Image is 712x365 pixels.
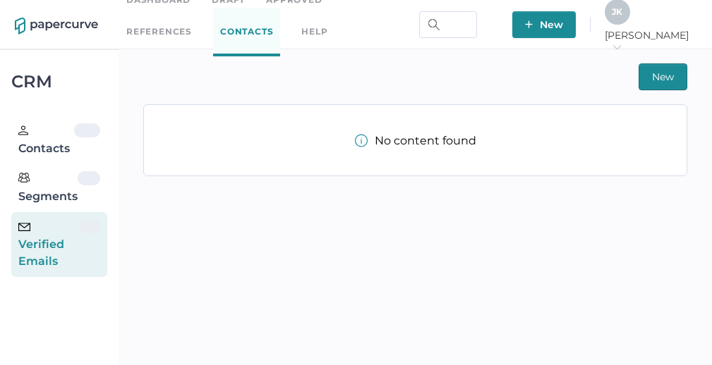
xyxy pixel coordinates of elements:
[18,171,78,205] div: Segments
[18,219,80,270] div: Verified Emails
[525,11,563,38] span: New
[419,11,477,38] input: Search Workspace
[612,42,622,52] i: arrow_right
[126,24,192,39] a: References
[11,75,107,88] div: CRM
[525,20,533,28] img: plus-white.e19ec114.svg
[18,172,30,183] img: segments.b9481e3d.svg
[213,8,280,56] a: Contacts
[15,18,98,35] img: papercurve-logo-colour.7244d18c.svg
[639,63,687,90] button: New
[512,11,576,38] button: New
[18,123,74,157] div: Contacts
[605,29,697,54] span: [PERSON_NAME]
[355,134,368,147] img: info-tooltip-active.a952ecf1.svg
[18,223,30,231] img: email-icon-black.c777dcea.svg
[428,19,440,30] img: search.bf03fe8b.svg
[355,134,476,147] div: No content found
[18,125,28,135] img: person.20a629c4.svg
[301,24,327,39] div: help
[652,64,674,89] span: New
[612,6,622,17] span: J K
